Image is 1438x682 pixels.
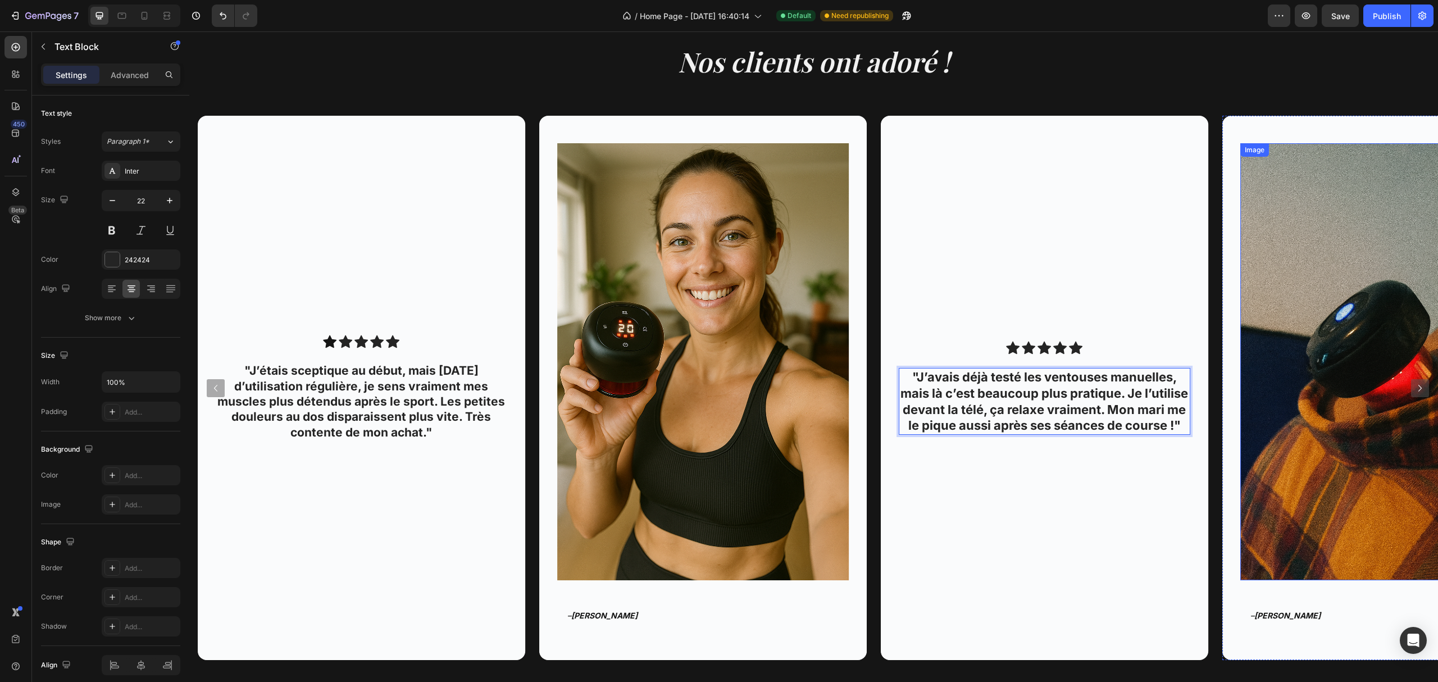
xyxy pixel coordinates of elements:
p: "J’avais déjà testé les ventouses manuelles, mais là c’est beaucoup plus pratique. Je l’utilise d... [711,338,1000,402]
div: Image [41,499,61,510]
strong: [PERSON_NAME] [382,579,448,589]
button: Show more [41,308,180,328]
div: Shadow [41,621,67,631]
p: 7 [74,9,79,22]
p: – [1061,577,1332,591]
div: Padding [41,407,67,417]
div: Background Image [1033,84,1360,628]
div: Align [41,658,73,673]
div: Add... [125,593,178,603]
div: Color [41,470,58,480]
iframe: Design area [189,31,1438,682]
span: Save [1331,11,1350,21]
span: Default [788,11,811,21]
span: Home Page - [DATE] 16:40:14 [640,10,749,22]
div: Undo/Redo [212,4,257,27]
div: Add... [125,500,178,510]
div: Add... [125,622,178,632]
img: gempages_577438704042246694-34147b3a-f063-416b-9919-ff5c2fe1f794.png [368,112,659,549]
div: Background Image [350,84,677,628]
span: Paragraph 1* [107,137,149,147]
p: – [378,577,649,591]
div: Background Image [691,84,1019,628]
div: Add... [125,471,178,481]
button: Paragraph 1* [102,131,180,152]
div: Size [41,193,71,208]
div: Width [41,377,60,387]
button: Publish [1363,4,1410,27]
div: Beta [8,206,27,215]
div: Show more [85,312,137,324]
strong: [PERSON_NAME] [1065,579,1131,589]
div: Border [41,563,63,573]
div: 242424 [125,255,178,265]
img: gempages_577438704042246694-a916d0c8-9ac5-414e-8d9a-b3c97d6405a4.png [1051,112,1343,549]
div: Corner [41,592,63,602]
p: Advanced [111,69,149,81]
div: Add... [125,563,178,574]
div: Inter [125,166,178,176]
div: Size [41,348,71,363]
div: Image [1053,113,1077,124]
div: Styles [41,137,61,147]
div: Color [41,254,58,265]
div: Publish [1373,10,1401,22]
p: Text Block [54,40,150,53]
div: Add... [125,407,178,417]
button: 7 [4,4,84,27]
div: Shape [41,535,77,550]
button: Carousel Next Arrow [1222,348,1240,366]
div: 450 [11,120,27,129]
span: Need republishing [831,11,889,21]
input: Auto [102,372,180,392]
p: Settings [56,69,87,81]
div: Align [41,281,72,297]
div: Rich Text Editor. Editing area: main [709,337,1001,403]
div: Background [41,442,95,457]
div: Text style [41,108,72,119]
span: / [635,10,638,22]
button: Save [1322,4,1359,27]
div: Open Intercom Messenger [1400,627,1427,654]
div: Font [41,166,55,176]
